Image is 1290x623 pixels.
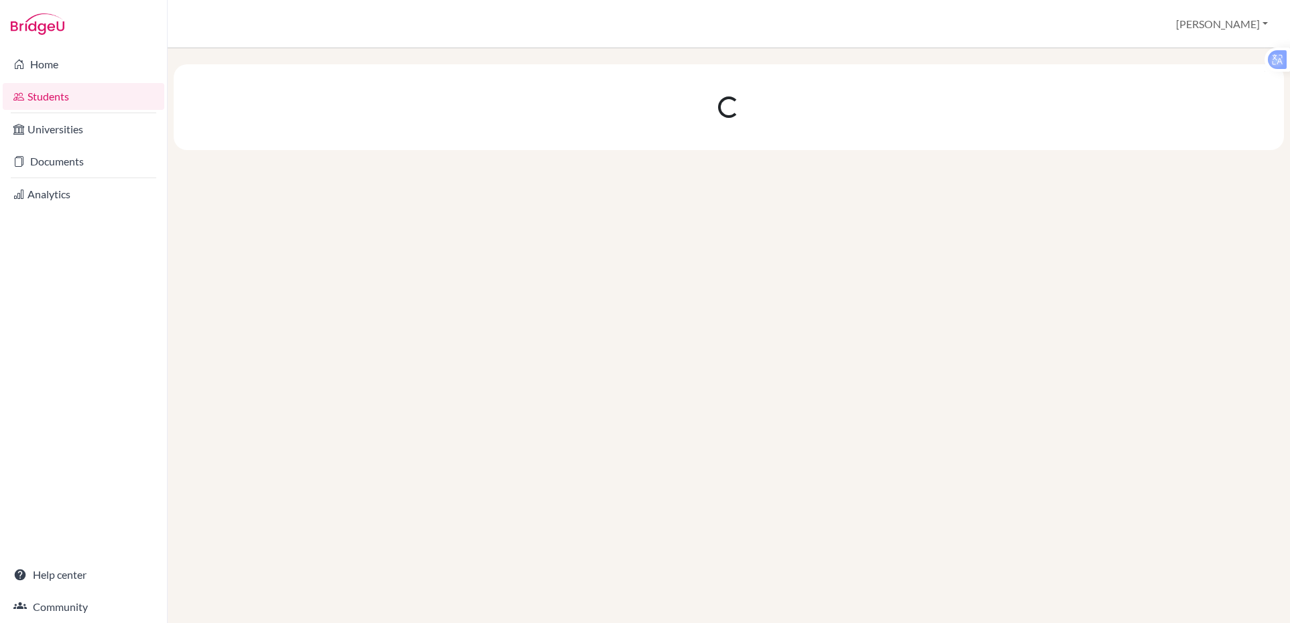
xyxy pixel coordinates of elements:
img: Bridge-U [11,13,64,35]
a: Help center [3,561,164,588]
a: Universities [3,116,164,143]
a: Students [3,83,164,110]
a: Home [3,51,164,78]
a: Analytics [3,181,164,208]
a: Community [3,594,164,620]
button: [PERSON_NAME] [1170,11,1274,37]
a: Documents [3,148,164,175]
